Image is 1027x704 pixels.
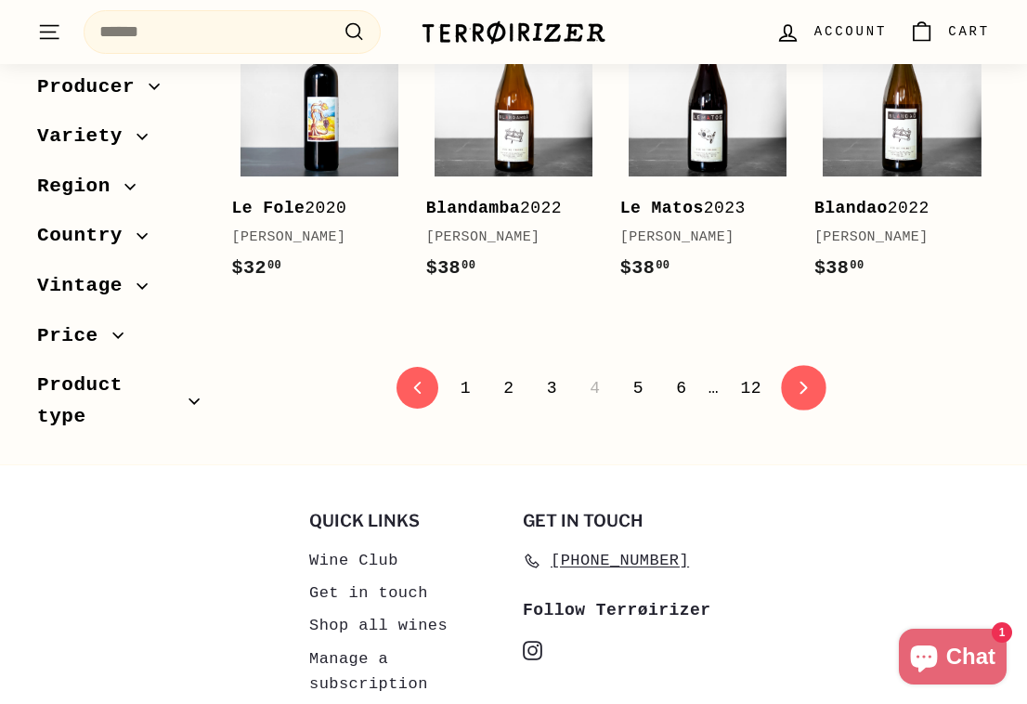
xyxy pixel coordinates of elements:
div: [PERSON_NAME] [232,227,389,249]
div: 2022 [426,195,583,222]
b: Blandamba [426,199,520,217]
b: Blandao [814,199,888,217]
a: Get in touch [309,577,428,609]
a: Wine Club [309,544,398,577]
b: Le Fole [232,199,305,217]
div: [PERSON_NAME] [620,227,777,249]
a: Le Matos2023[PERSON_NAME] [620,10,796,302]
span: Price [37,319,112,351]
span: Vintage [37,270,136,302]
h2: Quick links [309,512,504,530]
button: Price [37,315,202,365]
a: 12 [729,372,773,404]
span: Product type [37,370,188,432]
sup: 00 [461,259,475,272]
h2: Get in touch [523,512,718,530]
a: Cart [898,5,1001,59]
a: Le Fole2020[PERSON_NAME] [232,10,408,302]
span: $38 [426,257,476,279]
div: [PERSON_NAME] [426,227,583,249]
button: Country [37,215,202,266]
span: 4 [578,372,611,404]
a: 2 [492,372,525,404]
sup: 00 [267,259,281,272]
button: Region [37,166,202,216]
a: Shop all wines [309,609,448,642]
a: 6 [665,372,697,404]
a: 5 [622,372,655,404]
span: Variety [37,121,136,152]
b: Le Matos [620,199,704,217]
a: Manage a subscription [309,643,504,700]
button: Variety [37,116,202,166]
span: $38 [620,257,670,279]
a: Account [764,5,898,59]
div: Follow Terrøirizer [523,597,718,624]
a: 3 [536,372,568,404]
span: … [708,380,719,397]
button: Product type [37,365,202,446]
span: Cart [948,21,990,42]
a: 1 [449,372,482,404]
span: $38 [814,257,864,279]
span: Country [37,220,136,252]
span: [PHONE_NUMBER] [551,548,689,573]
sup: 00 [656,259,669,272]
a: [PHONE_NUMBER] [523,544,689,577]
div: 2023 [620,195,777,222]
sup: 00 [850,259,864,272]
a: Blandamba2022[PERSON_NAME] [426,10,602,302]
button: Vintage [37,266,202,316]
div: [PERSON_NAME] [814,227,971,249]
a: Blandao2022[PERSON_NAME] [814,10,990,302]
span: $32 [232,257,282,279]
span: Account [814,21,887,42]
button: Producer [37,66,202,116]
inbox-online-store-chat: Shopify online store chat [893,629,1012,689]
span: Region [37,171,124,202]
div: 2022 [814,195,971,222]
span: Producer [37,71,149,102]
div: 2020 [232,195,389,222]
